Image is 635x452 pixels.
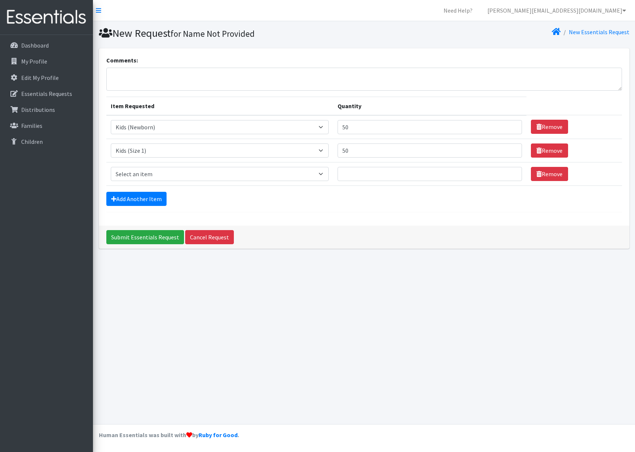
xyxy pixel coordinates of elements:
h1: New Request [99,27,361,40]
strong: Human Essentials was built with by . [99,431,239,439]
a: Add Another Item [106,192,167,206]
img: HumanEssentials [3,5,90,30]
a: Remove [531,167,568,181]
p: Dashboard [21,42,49,49]
p: Distributions [21,106,55,113]
th: Quantity [333,97,526,115]
p: Children [21,138,43,145]
a: Essentials Requests [3,86,90,101]
label: Comments: [106,56,138,65]
a: Ruby for Good [199,431,238,439]
p: Essentials Requests [21,90,72,97]
small: for Name Not Provided [171,28,255,39]
a: Children [3,134,90,149]
a: New Essentials Request [569,28,629,36]
input: Submit Essentials Request [106,230,184,244]
a: Cancel Request [185,230,234,244]
p: My Profile [21,58,47,65]
a: Need Help? [438,3,478,18]
p: Families [21,122,42,129]
a: Edit My Profile [3,70,90,85]
a: Families [3,118,90,133]
a: [PERSON_NAME][EMAIL_ADDRESS][DOMAIN_NAME] [481,3,632,18]
a: Remove [531,143,568,158]
a: Distributions [3,102,90,117]
th: Item Requested [106,97,333,115]
a: Remove [531,120,568,134]
a: My Profile [3,54,90,69]
a: Dashboard [3,38,90,53]
p: Edit My Profile [21,74,59,81]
